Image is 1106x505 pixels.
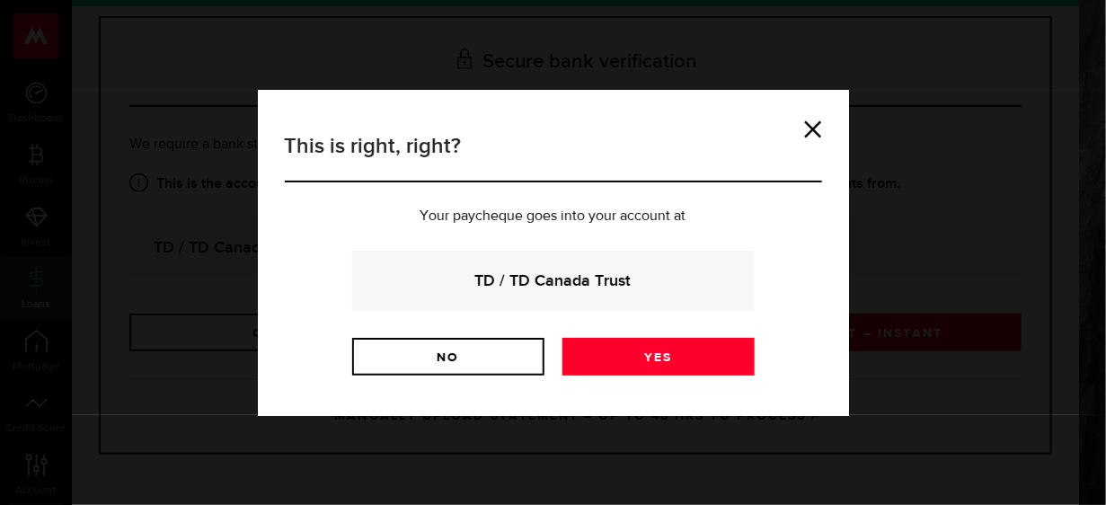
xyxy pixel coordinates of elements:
h3: This is right, right? [285,130,822,182]
p: Your paycheque goes into your account at [285,209,822,224]
a: No [352,338,544,376]
strong: TD / TD Canada Trust [376,269,730,293]
a: Yes [562,338,755,376]
button: Open LiveChat chat widget [14,7,68,61]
